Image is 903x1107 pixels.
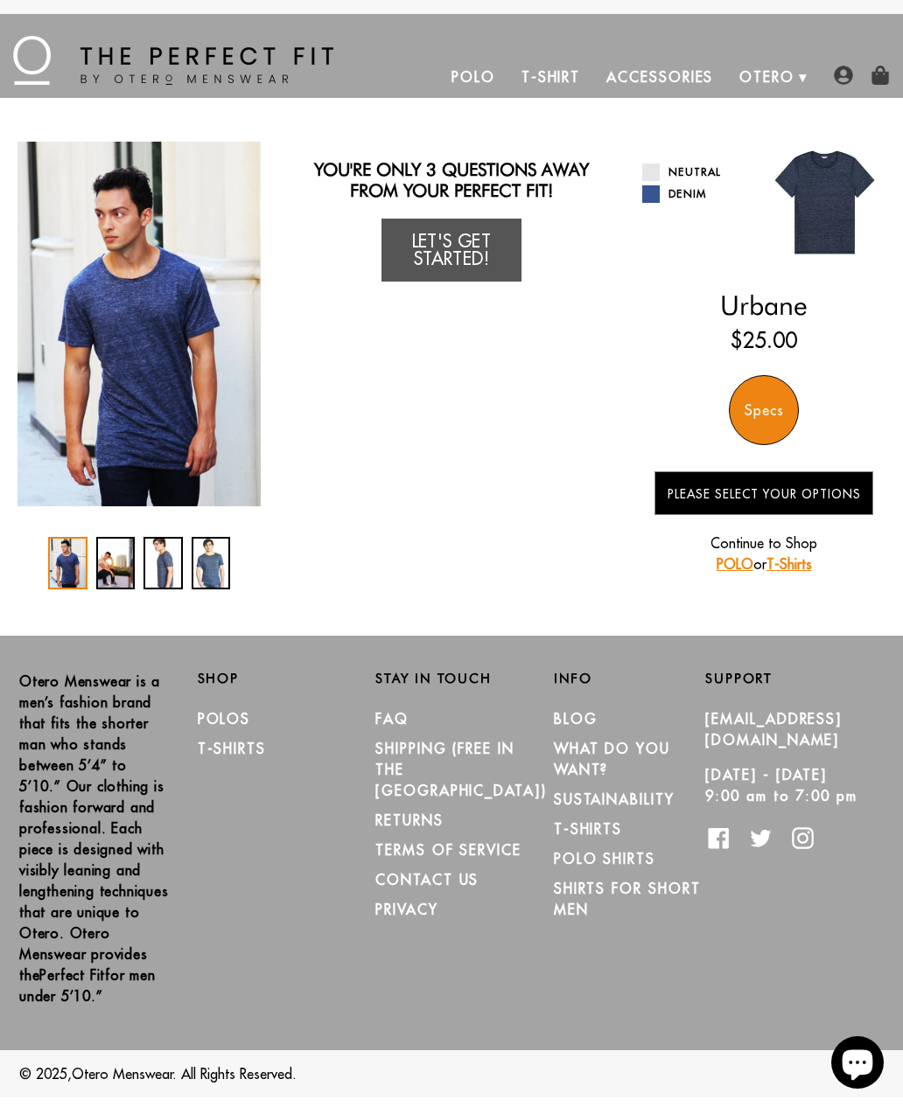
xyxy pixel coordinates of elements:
[654,533,873,574] p: Continue to Shop or
[554,740,670,778] a: What Do You Want?
[554,671,706,686] h2: Info
[593,56,726,98] a: Accessories
[554,790,675,808] a: Sustainability
[654,471,873,515] button: Please Select Your Options
[731,324,797,356] ins: $25.00
[705,710,842,748] a: [EMAIL_ADDRESS][DOMAIN_NAME]
[17,142,261,506] div: 1 / 4
[766,555,812,573] a: T-Shirts
[375,901,437,918] a: PRIVACY
[508,56,593,98] a: T-Shirt
[13,36,333,85] img: The Perfect Fit - by Otero Menswear - Logo
[642,164,751,181] a: Neutral
[717,555,753,573] a: POLO
[375,671,528,686] h2: Stay in Touch
[375,871,479,888] a: CONTACT US
[668,486,861,502] span: Please Select Your Options
[554,710,598,728] a: Blog
[726,56,808,98] a: Otero
[72,1065,173,1083] a: Otero Menswear
[764,142,885,263] img: 06.jpg
[834,66,853,85] img: user-account-icon.png
[19,1063,884,1084] p: © 2025, . All Rights Reserved.
[871,66,890,85] img: shopping-bag-icon.png
[554,850,655,867] a: Polo Shirts
[198,710,251,728] a: Polos
[705,764,857,806] p: [DATE] - [DATE] 9:00 am to 7:00 pm
[642,185,751,203] a: Denim
[96,537,136,589] div: 2 / 4
[381,219,521,282] a: Let's Get Started!
[198,740,266,757] a: T-Shirts
[554,820,622,838] a: T-Shirts
[375,710,409,728] a: FAQ
[48,537,87,589] div: 1 / 4
[375,811,443,829] a: RETURNS
[375,740,547,799] a: SHIPPING (Free in the [GEOGRAPHIC_DATA])
[143,537,183,589] div: 3 / 4
[705,671,884,686] h2: Support
[642,289,885,321] h2: Urbane
[375,841,521,859] a: TERMS OF SERVICE
[438,56,508,98] a: Polo
[192,537,231,589] div: 4 / 4
[554,880,701,918] a: Shirts for Short Men
[826,1036,889,1093] inbox-online-store-chat: Shopify online store chat
[17,142,261,506] img: IMG_2247_copy_1024x1024_2x_8bc519b3-f510-429c-a805-aa67ac0cd928_340x.jpg
[19,671,171,1006] p: Otero Menswear is a men’s fashion brand that fits the shorter man who stands between 5’4” to 5’10...
[308,159,594,201] h2: You're only 3 questions away from your perfect fit!
[198,671,350,686] h2: Shop
[729,375,799,445] div: Specs
[39,966,105,984] strong: Perfect Fit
